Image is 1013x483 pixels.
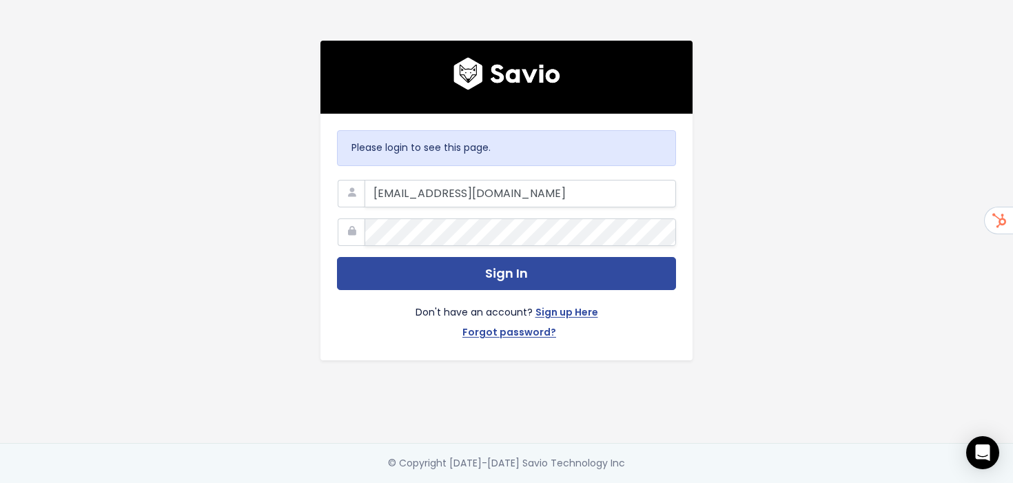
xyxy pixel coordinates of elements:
input: Your Work Email Address [365,180,676,207]
div: Don't have an account? [337,290,676,344]
div: Open Intercom Messenger [966,436,999,469]
div: © Copyright [DATE]-[DATE] Savio Technology Inc [388,455,625,472]
p: Please login to see this page. [351,139,662,156]
img: logo600x187.a314fd40982d.png [453,57,560,90]
a: Sign up Here [535,304,598,324]
button: Sign In [337,257,676,291]
a: Forgot password? [462,324,556,344]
